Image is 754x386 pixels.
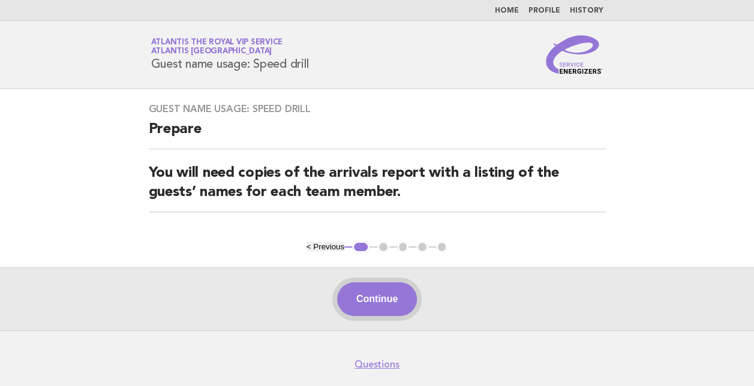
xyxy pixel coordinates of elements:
[528,7,560,14] a: Profile
[495,7,519,14] a: Home
[149,103,606,115] h3: Guest name usage: Speed drill
[151,38,283,55] a: Atlantis the Royal VIP ServiceAtlantis [GEOGRAPHIC_DATA]
[337,282,417,316] button: Continue
[151,48,272,56] span: Atlantis [GEOGRAPHIC_DATA]
[352,241,370,253] button: 1
[307,242,344,251] button: < Previous
[149,120,606,149] h2: Prepare
[570,7,603,14] a: History
[151,39,309,70] h1: Guest name usage: Speed drill
[355,358,399,370] a: Questions
[546,35,603,74] img: Service Energizers
[149,164,606,212] h2: You will need copies of the arrivals report with a listing of the guests’ names for each team mem...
